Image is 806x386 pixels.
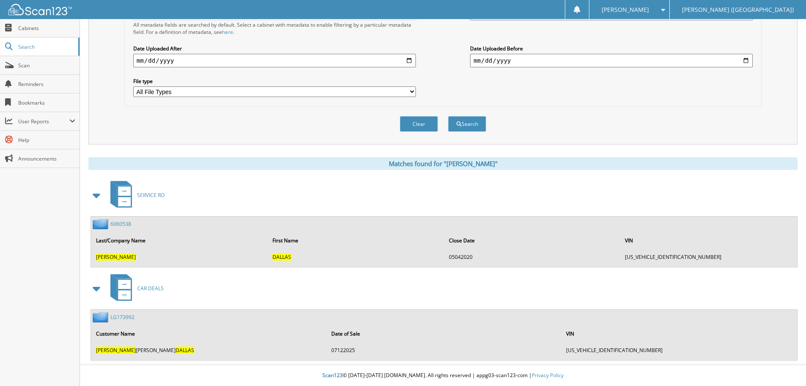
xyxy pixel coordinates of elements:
[96,347,136,354] span: [PERSON_NAME]
[562,343,796,357] td: [US_VEHICLE_IDENTIFICATION_NUMBER]
[400,116,438,132] button: Clear
[110,220,131,228] a: 6060538
[18,81,75,88] span: Reminders
[133,21,416,36] div: All metadata fields are searched by default. Select a cabinet with metadata to enable filtering b...
[682,7,794,12] span: [PERSON_NAME] ([GEOGRAPHIC_DATA])
[18,118,69,125] span: User Reports
[93,312,110,322] img: folder2.png
[18,155,75,162] span: Announcements
[92,232,267,249] th: Last/Company Name
[110,314,135,321] a: LG173992
[448,116,486,132] button: Search
[222,28,233,36] a: here
[18,43,74,50] span: Search
[532,372,564,379] a: Privacy Policy
[18,25,75,32] span: Cabinets
[80,365,806,386] div: © [DATE]-[DATE] [DOMAIN_NAME]. All rights reserved | appg03-scan123-com |
[562,325,796,342] th: VIN
[268,232,444,249] th: First Name
[8,4,72,15] img: scan123-logo-white.svg
[445,232,620,249] th: Close Date
[445,250,620,264] td: 05042020
[470,45,753,52] label: Date Uploaded Before
[176,347,194,354] span: DALLAS
[327,343,561,357] td: 07122025
[18,62,75,69] span: Scan
[133,78,416,85] label: File type
[137,192,165,199] span: SERVICE RO
[105,272,164,305] a: CAR DEALS
[92,343,326,357] td: [PERSON_NAME]
[105,178,165,212] a: SERVICE RO
[764,345,806,386] iframe: Chat Widget
[88,157,798,170] div: Matches found for "[PERSON_NAME]"
[272,253,291,261] span: DALLAS
[96,253,136,261] span: [PERSON_NAME]
[93,219,110,229] img: folder2.png
[322,372,343,379] span: Scan123
[470,54,753,67] input: end
[621,250,796,264] td: [US_VEHICLE_IDENTIFICATION_NUMBER]
[92,325,326,342] th: Customer Name
[621,232,796,249] th: VIN
[133,45,416,52] label: Date Uploaded After
[133,54,416,67] input: start
[18,136,75,144] span: Help
[18,99,75,106] span: Bookmarks
[327,325,561,342] th: Date of Sale
[137,285,164,292] span: CAR DEALS
[602,7,649,12] span: [PERSON_NAME]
